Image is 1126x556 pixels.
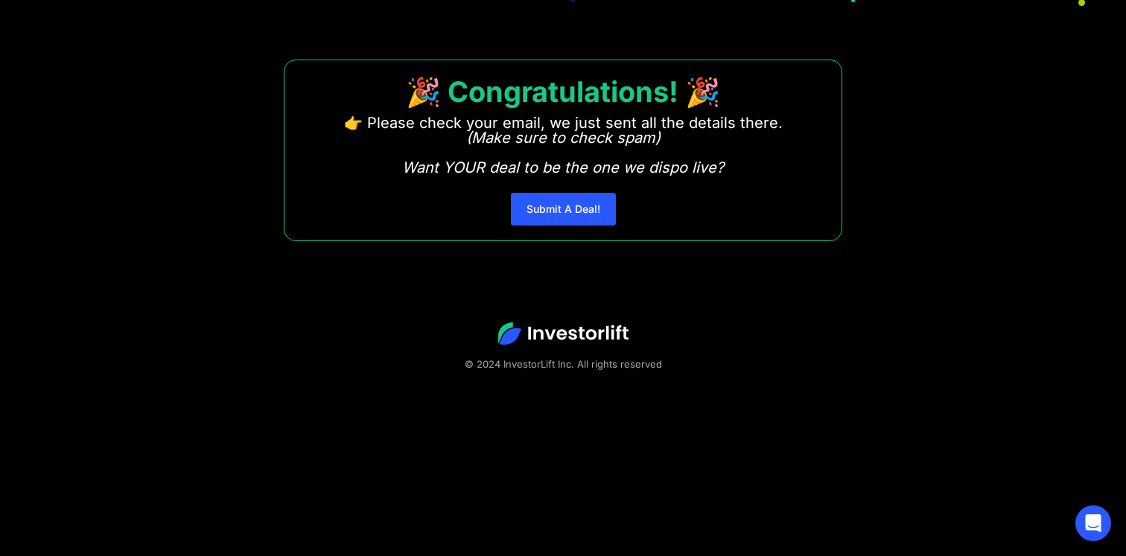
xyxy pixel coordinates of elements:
a: Submit A Deal! [511,193,616,226]
div: © 2024 InvestorLift Inc. All rights reserved [52,357,1074,371]
strong: 🎉 Congratulations! 🎉 [406,74,720,109]
em: (Make sure to check spam) Want YOUR deal to be the one we dispo live? [402,129,724,176]
p: 👉 Please check your email, we just sent all the details there. ‍ [344,115,783,175]
div: Open Intercom Messenger [1075,505,1111,541]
